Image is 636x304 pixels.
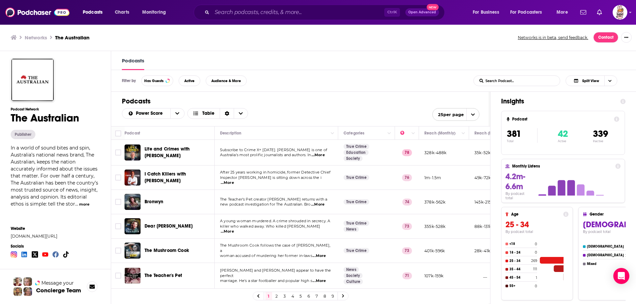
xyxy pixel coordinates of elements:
span: For Podcasters [510,8,542,17]
div: Search podcasts, credits, & more... [200,5,451,20]
p: __ [474,273,487,279]
span: Open Advanced [408,11,436,14]
h4: By podcast total [505,192,533,200]
p: 28k-41k [474,248,490,254]
h4: 45 - 54 [509,276,534,280]
span: marriage. He's a star footballer and popular high s [220,278,312,283]
span: The Mushroom Cook follows the case of [PERSON_NAME], a [220,243,330,253]
a: The Australian [55,34,89,41]
a: Dear [PERSON_NAME] [145,223,193,230]
h1: The Australian [11,111,100,124]
p: 35k-52k [474,150,490,156]
h4: 18 - 24 [509,251,533,255]
span: Life and Crimes with [PERSON_NAME] [145,146,190,159]
a: Show notifications dropdown [578,7,589,18]
button: open menu [138,7,175,18]
span: A young woman murdered. A crime shrouded in secrecy. A [220,219,330,223]
h4: 269 [531,259,537,263]
span: Website [11,226,100,231]
h4: 1 [536,276,537,280]
a: 5 [297,292,304,300]
a: The Mushroom Cook [145,247,189,254]
a: True Crime [344,221,369,226]
span: The Mushroom Cook [145,248,189,253]
p: 73 [402,247,412,254]
h1: Insights [501,97,615,105]
h4: Monthly Listens [512,164,612,169]
span: [PERSON_NAME] and [PERSON_NAME] appear to have the perfect [220,268,331,278]
span: ...More [311,202,325,207]
p: Total [507,139,537,143]
span: ...More [221,180,234,186]
button: open menu [78,7,111,18]
h3: Networks [25,34,47,41]
a: Society [344,156,363,161]
button: Active [179,75,200,86]
h1: Podcasts [122,97,479,105]
span: Dear [PERSON_NAME] [145,223,193,229]
span: Logged in as Nouel [613,5,627,20]
a: The Teacher's Pet [125,268,141,284]
p: Inactive [593,139,608,143]
a: Bronwyn [145,199,163,205]
a: Culture [344,279,363,284]
h3: Concierge Team [36,287,81,294]
button: Has Guests [141,75,173,86]
div: Sort Direction [220,108,234,118]
div: Podcast [125,129,140,137]
span: The Teacher's Pet [145,273,182,278]
span: Inspector [PERSON_NAME] is sitting down across the i [220,175,322,180]
h2: Choose List sort [122,108,185,119]
input: Search podcasts, credits, & more... [212,7,384,18]
a: 6 [305,292,312,300]
h4: By podcast total [505,230,569,234]
h4: [DEMOGRAPHIC_DATA] [587,245,626,249]
button: Networks is in beta, send feedback. [515,35,591,40]
a: Education [344,150,369,155]
h4: 55+ [509,284,533,288]
h4: 25 - 34 [509,259,529,263]
span: Toggle select row [115,273,121,279]
p: 401k-596k [424,248,445,254]
span: Audience & More [211,79,241,83]
h4: 0 [535,284,537,288]
button: Publisher [11,130,35,139]
button: Column Actions [385,129,393,137]
span: The Teacher’s Pet creator [PERSON_NAME] returns with a [220,197,327,202]
span: Subscribe to Crime X+ [DATE]. [PERSON_NAME] is one of [220,147,327,152]
a: News [344,267,359,272]
span: Ctrl K [384,8,400,17]
a: Podcasts [122,57,144,70]
a: 1 [265,292,272,300]
span: Toggle select row [115,199,121,205]
a: 4 [289,292,296,300]
h4: <18 [509,242,533,246]
a: 8 [322,292,328,300]
span: Australia's most prolific journalists and authors. In [220,153,311,157]
button: open menu [468,7,507,18]
span: Toggle select row [115,175,121,181]
span: ...More [312,253,326,259]
img: Jon Profile [13,287,22,296]
span: new podcast investigation for The Australian. Bro [220,202,310,207]
span: After 25 years working in homicide, former Detective Chief [220,170,331,175]
h4: Age [511,212,561,217]
span: In a world of sound bites and spin, Australia’s national news brand, The Australian, keeps the na... [11,145,98,207]
button: open menu [432,108,479,121]
div: Power Score [400,129,410,137]
a: 2 [273,292,280,300]
a: The Teacher's Pet [145,272,182,279]
a: True Crime [344,175,369,180]
button: Choose View [187,108,248,119]
span: Toggle select row [115,149,121,156]
button: Show More Button [621,32,632,43]
button: open menu [122,111,170,116]
a: I Catch Killers with Gary Jubelin [125,170,141,186]
p: Active [558,139,568,143]
span: Monitoring [142,8,166,17]
span: New [427,4,439,10]
a: True Crime [344,199,369,205]
span: 4.2m-6.6m [505,172,525,192]
span: Active [184,79,195,83]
